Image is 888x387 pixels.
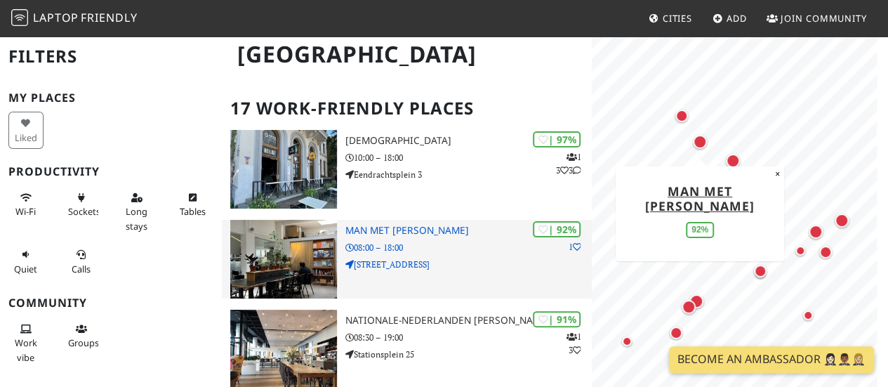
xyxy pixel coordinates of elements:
div: Map marker [690,132,710,152]
button: Calls [64,243,99,280]
p: 10:00 – 18:00 [345,151,592,164]
h3: Man met [PERSON_NAME] [345,225,592,237]
a: Heilige Boontjes | 97% 133 [DEMOGRAPHIC_DATA] 10:00 – 18:00 Eendrachtsplein 3 [222,130,592,209]
span: Long stays [126,205,147,232]
div: 92% [686,222,714,238]
span: Laptop [33,10,79,25]
button: Tables [175,186,210,223]
div: Map marker [751,262,769,280]
span: Power sockets [68,205,100,218]
div: Map marker [618,333,635,350]
div: Map marker [723,151,743,171]
button: Work vibe [8,317,44,369]
p: Stationsplein 25 [345,348,592,361]
h3: [DEMOGRAPHIC_DATA] [345,135,592,147]
a: Man met [PERSON_NAME] [645,183,755,214]
span: Quiet [14,263,37,275]
img: Heilige Boontjes [230,130,337,209]
p: [STREET_ADDRESS] [345,258,592,271]
img: Man met bril koffie [230,220,337,299]
h2: 17 Work-Friendly Places [230,87,583,130]
a: Man met bril koffie | 92% 1 Man met [PERSON_NAME] 08:00 – 18:00 [STREET_ADDRESS] [222,220,592,299]
p: 1 3 [566,330,581,357]
h3: Productivity [8,165,213,178]
div: Map marker [806,222,826,242]
a: LaptopFriendly LaptopFriendly [11,6,138,31]
button: Quiet [8,243,44,280]
span: Video/audio calls [72,263,91,275]
div: Map marker [792,242,809,259]
a: Add [707,6,753,31]
span: Add [727,12,747,25]
div: Map marker [816,243,835,261]
div: Map marker [832,211,851,230]
button: Long stays [119,186,154,237]
span: People working [15,336,37,363]
div: | 97% [533,131,581,147]
a: Cities [643,6,698,31]
span: Stable Wi-Fi [15,205,36,218]
h3: Community [8,296,213,310]
div: Map marker [672,107,691,125]
img: LaptopFriendly [11,9,28,26]
span: Join Community [781,12,867,25]
button: Sockets [64,186,99,223]
h3: My Places [8,91,213,105]
button: Groups [64,317,99,355]
button: Wi-Fi [8,186,44,223]
span: Cities [663,12,692,25]
a: Join Community [761,6,873,31]
p: Eendrachtsplein 3 [345,168,592,181]
h2: Filters [8,35,213,78]
p: 1 [568,240,581,254]
h3: Nationale-Nederlanden [PERSON_NAME] Café [345,315,592,327]
div: | 91% [533,311,581,327]
p: 1 3 3 [555,150,581,177]
p: 08:00 – 18:00 [345,241,592,254]
span: Group tables [68,336,99,349]
span: Friendly [81,10,137,25]
span: Work-friendly tables [179,205,205,218]
button: Close popup [771,166,784,182]
p: 08:30 – 19:00 [345,331,592,344]
h1: [GEOGRAPHIC_DATA] [226,35,589,74]
div: | 92% [533,221,581,237]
